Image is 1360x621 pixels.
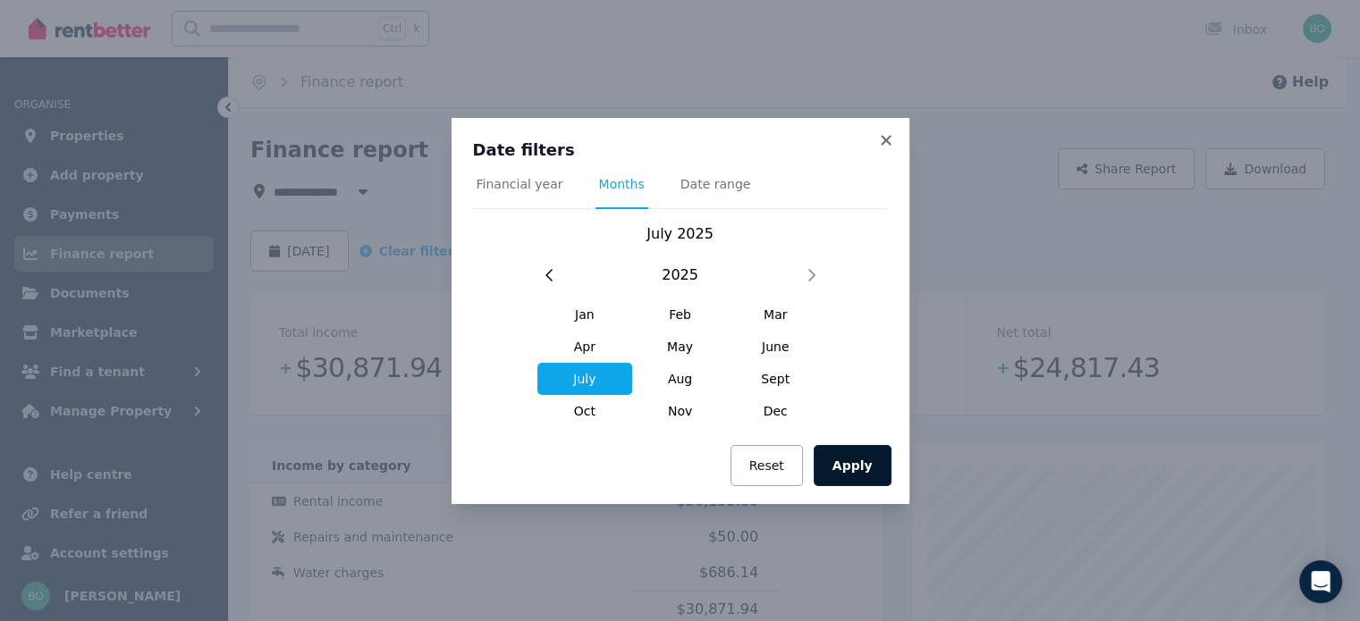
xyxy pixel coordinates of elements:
[599,175,645,193] span: Months
[1299,560,1342,603] div: Open Intercom Messenger
[728,395,824,427] span: Dec
[814,445,891,486] button: Apply
[632,363,728,395] span: Aug
[680,175,751,193] span: Date range
[537,298,633,331] span: Jan
[537,363,633,395] span: July
[728,363,824,395] span: Sept
[728,331,824,363] span: June
[473,175,888,209] nav: Tabs
[537,395,633,427] span: Oct
[632,331,728,363] span: May
[728,298,824,331] span: Mar
[473,139,888,161] h3: Date filters
[477,175,563,193] span: Financial year
[632,298,728,331] span: Feb
[646,225,714,242] span: July 2025
[731,445,803,486] button: Reset
[662,264,698,286] span: 2025
[632,395,728,427] span: Nov
[537,331,633,363] span: Apr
